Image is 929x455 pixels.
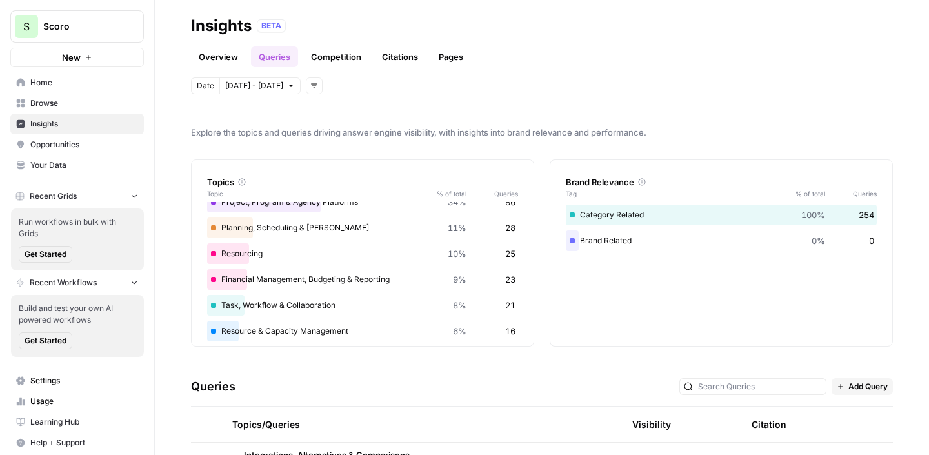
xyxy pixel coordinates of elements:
[10,155,144,176] a: Your Data
[30,416,138,428] span: Learning Hub
[448,247,466,260] span: 10%
[505,299,515,312] span: 21
[30,437,138,449] span: Help + Support
[62,51,81,64] span: New
[207,192,518,212] div: Project, Program & Agency Platforms
[812,234,825,247] span: 0%
[19,246,72,263] button: Get Started
[453,299,466,312] span: 8%
[505,325,515,338] span: 16
[374,46,426,67] a: Citations
[232,407,489,442] div: Topics/Queries
[825,188,877,199] span: Queries
[30,97,138,109] span: Browse
[30,277,97,288] span: Recent Workflows
[207,217,518,238] div: Planning, Scheduling & [PERSON_NAME]
[453,325,466,338] span: 6%
[191,15,252,36] div: Insights
[566,205,877,225] div: Category Related
[43,20,121,33] span: Scoro
[225,80,283,92] span: [DATE] - [DATE]
[219,77,301,94] button: [DATE] - [DATE]
[698,380,822,393] input: Search Queries
[505,247,515,260] span: 25
[30,139,138,150] span: Opportunities
[10,273,144,292] button: Recent Workflows
[10,391,144,412] a: Usage
[30,190,77,202] span: Recent Grids
[191,378,235,396] h3: Queries
[566,176,877,188] div: Brand Relevance
[566,188,786,199] span: Tag
[752,407,786,442] div: Citation
[859,208,874,221] span: 254
[786,188,825,199] span: % of total
[191,46,246,67] a: Overview
[257,19,286,32] div: BETA
[25,335,66,347] span: Get Started
[505,221,515,234] span: 28
[251,46,298,67] a: Queries
[10,10,144,43] button: Workspace: Scoro
[207,269,518,290] div: Financial Management, Budgeting & Reporting
[207,295,518,316] div: Task, Workflow & Collaboration
[197,80,214,92] span: Date
[448,196,466,208] span: 34%
[207,176,518,188] div: Topics
[23,19,30,34] span: S
[207,243,518,264] div: Resourcing
[10,72,144,93] a: Home
[10,370,144,391] a: Settings
[505,273,515,286] span: 23
[30,396,138,407] span: Usage
[30,375,138,387] span: Settings
[30,159,138,171] span: Your Data
[10,187,144,206] button: Recent Grids
[10,48,144,67] button: New
[10,432,144,453] button: Help + Support
[448,221,466,234] span: 11%
[453,273,466,286] span: 9%
[505,196,515,208] span: 86
[19,303,136,326] span: Build and test your own AI powered workflows
[10,412,144,432] a: Learning Hub
[25,248,66,260] span: Get Started
[207,188,428,199] span: Topic
[632,418,671,431] div: Visibility
[207,321,518,341] div: Resource & Capacity Management
[801,208,825,221] span: 100%
[19,216,136,239] span: Run workflows in bulk with Grids
[431,46,471,67] a: Pages
[832,378,893,395] button: Add Query
[10,134,144,155] a: Opportunities
[10,93,144,114] a: Browse
[848,381,888,392] span: Add Query
[466,188,518,199] span: Queries
[30,77,138,88] span: Home
[30,118,138,130] span: Insights
[10,114,144,134] a: Insights
[303,46,369,67] a: Competition
[869,234,874,247] span: 0
[566,230,877,251] div: Brand Related
[19,332,72,349] button: Get Started
[191,126,893,139] span: Explore the topics and queries driving answer engine visibility, with insights into brand relevan...
[428,188,466,199] span: % of total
